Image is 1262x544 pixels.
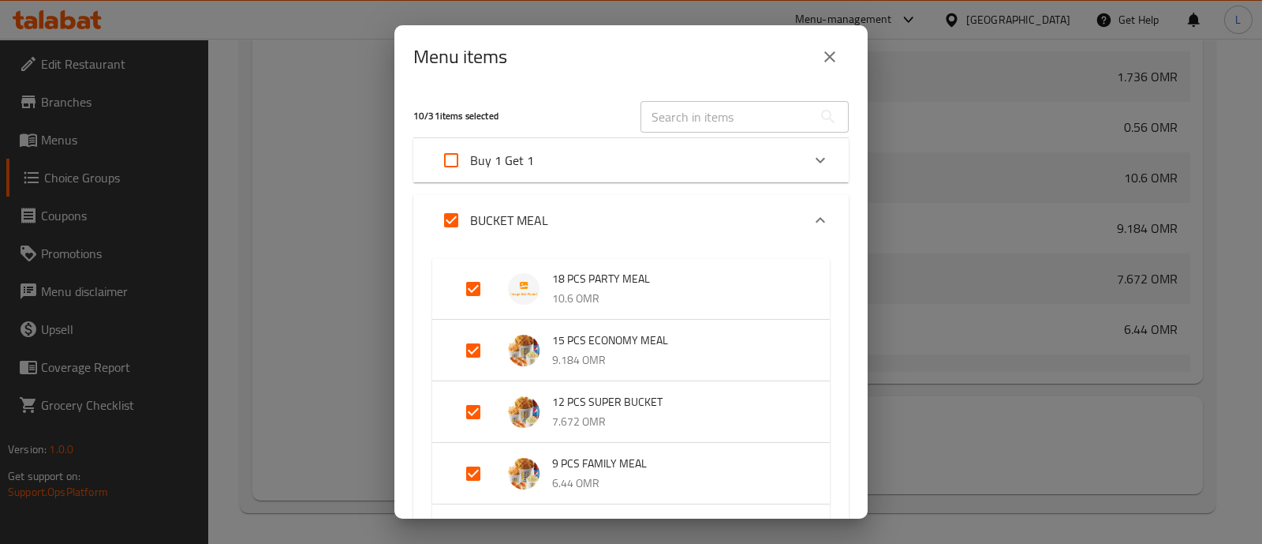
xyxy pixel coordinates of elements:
[432,381,830,443] div: Expand
[508,335,540,366] img: 15 PCS ECONOMY MEAL
[552,331,798,351] span: 15 PCS ECONOMY MEAL
[432,320,830,381] div: Expand
[413,44,507,69] h2: Menu items
[552,392,798,412] span: 12 PCS SUPER BUCKET
[413,195,849,246] div: Expand
[552,454,798,474] span: 9 PCS FAMILY MEAL
[432,258,830,320] div: Expand
[552,516,798,535] span: 6 PCS BUCKET FOR TWO
[552,474,798,493] p: 6.44 OMR
[470,151,534,170] p: Buy 1 Get 1
[552,412,798,432] p: 7.672 OMR
[413,138,849,182] div: Expand
[640,101,812,133] input: Search in items
[552,351,798,370] p: 9.184 OMR
[552,269,798,289] span: 18 PCS PARTY MEAL
[811,38,849,76] button: close
[508,458,540,490] img: 9 PCS FAMILY MEAL
[413,110,622,123] h5: 10 / 31 items selected
[470,211,548,230] p: BUCKET MEAL
[508,396,540,428] img: 12 PCS SUPER BUCKET
[552,289,798,309] p: 10.6 OMR
[432,443,830,505] div: Expand
[508,273,540,305] img: 18 PCS PARTY MEAL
